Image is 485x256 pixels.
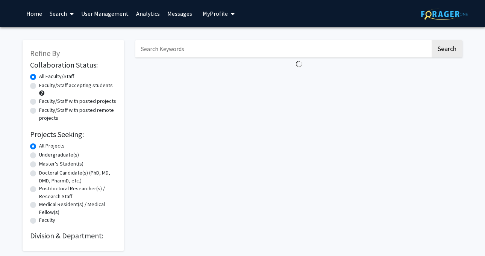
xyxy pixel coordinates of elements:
[39,81,113,89] label: Faculty/Staff accepting students
[39,151,79,159] label: Undergraduate(s)
[23,0,46,27] a: Home
[39,216,55,224] label: Faculty
[135,40,430,57] input: Search Keywords
[39,106,117,122] label: Faculty/Staff with posted remote projects
[30,130,117,139] h2: Projects Seeking:
[432,40,462,57] button: Search
[30,231,117,240] h2: Division & Department:
[293,57,306,71] img: Loading
[30,60,117,69] h2: Collaboration Status:
[30,48,60,58] span: Refine By
[39,97,116,105] label: Faculty/Staff with posted projects
[203,10,228,17] span: My Profile
[39,185,117,200] label: Postdoctoral Researcher(s) / Research Staff
[132,0,164,27] a: Analytics
[39,200,117,216] label: Medical Resident(s) / Medical Fellow(s)
[39,160,83,168] label: Master's Student(s)
[135,71,462,88] nav: Page navigation
[421,8,468,20] img: ForagerOne Logo
[46,0,77,27] a: Search
[164,0,196,27] a: Messages
[39,142,65,150] label: All Projects
[39,72,74,80] label: All Faculty/Staff
[77,0,132,27] a: User Management
[39,169,117,185] label: Doctoral Candidate(s) (PhD, MD, DMD, PharmD, etc.)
